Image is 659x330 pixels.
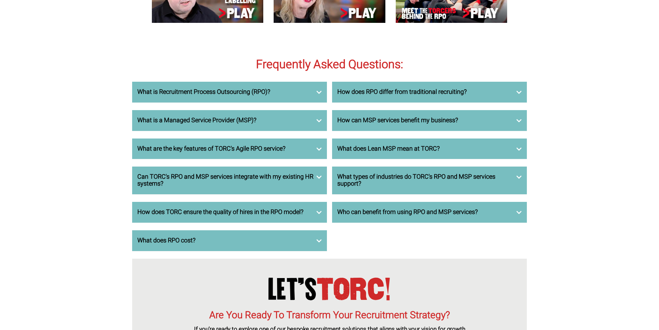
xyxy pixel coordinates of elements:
[132,82,327,102] a: What is Recruitment Process Outsourcing (RPO)?
[137,209,322,216] h3: How does TORC ensure the quality of hires in the RPO model?
[332,202,527,223] a: Who can benefit from using RPO and MSP services?
[268,274,317,305] span: let’s
[132,202,327,223] a: How does TORC ensure the quality of hires in the RPO model?
[332,82,527,102] a: How does RPO differ from traditional recruiting?
[337,209,522,216] h3: Who can benefit from using RPO and MSP services?
[137,145,322,152] h3: What are the key features of TORC's Agile RPO service?
[209,308,450,322] span: Are You Ready To Transform Your Recruitment Strategy?
[137,117,322,124] h3: What is a Managed Service Provider (MSP)?
[256,56,403,73] span: Frequently Asked Questions:
[337,117,522,124] h3: How can MSP services benefit my business?
[191,277,468,303] h1: TORC!
[137,173,322,187] h3: Can TORC's RPO and MSP services integrate with my existing HR systems?
[332,167,527,194] a: What types of industries do TORC's RPO and MSP services support?
[332,110,527,131] a: How can MSP services benefit my business?
[337,89,522,96] h3: How does RPO differ from traditional recruiting?
[132,110,327,131] a: What is a Managed Service Provider (MSP)?
[337,145,522,152] h3: What does Lean MSP mean at TORC?
[332,139,527,159] a: What does Lean MSP mean at TORC?
[132,167,327,194] a: Can TORC's RPO and MSP services integrate with my existing HR systems?
[337,173,522,187] h3: What types of industries do TORC's RPO and MSP services support?
[137,237,322,244] h3: What does RPO cost?
[132,139,327,159] a: What are the key features of TORC's Agile RPO service?
[132,230,327,251] a: What does RPO cost?
[137,89,322,96] h3: What is Recruitment Process Outsourcing (RPO)?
